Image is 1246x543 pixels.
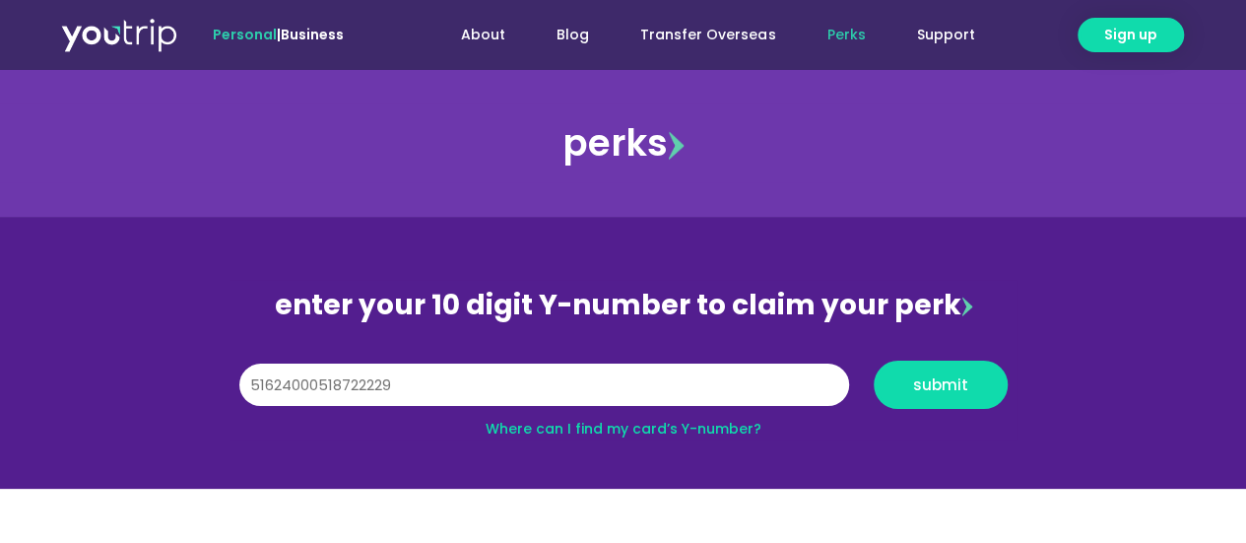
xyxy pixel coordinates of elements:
[213,25,277,44] span: Personal
[890,17,1000,53] a: Support
[239,364,849,407] input: 10 digit Y-number (e.g. 8123456789)
[486,419,761,439] a: Where can I find my card’s Y-number?
[913,377,968,392] span: submit
[615,17,801,53] a: Transfer Overseas
[1078,18,1184,52] a: Sign up
[397,17,1000,53] nav: Menu
[874,361,1008,409] button: submit
[1104,25,1157,45] span: Sign up
[531,17,615,53] a: Blog
[801,17,890,53] a: Perks
[435,17,531,53] a: About
[230,280,1017,331] div: enter your 10 digit Y-number to claim your perk
[213,25,344,44] span: |
[239,361,1008,424] form: Y Number
[281,25,344,44] a: Business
